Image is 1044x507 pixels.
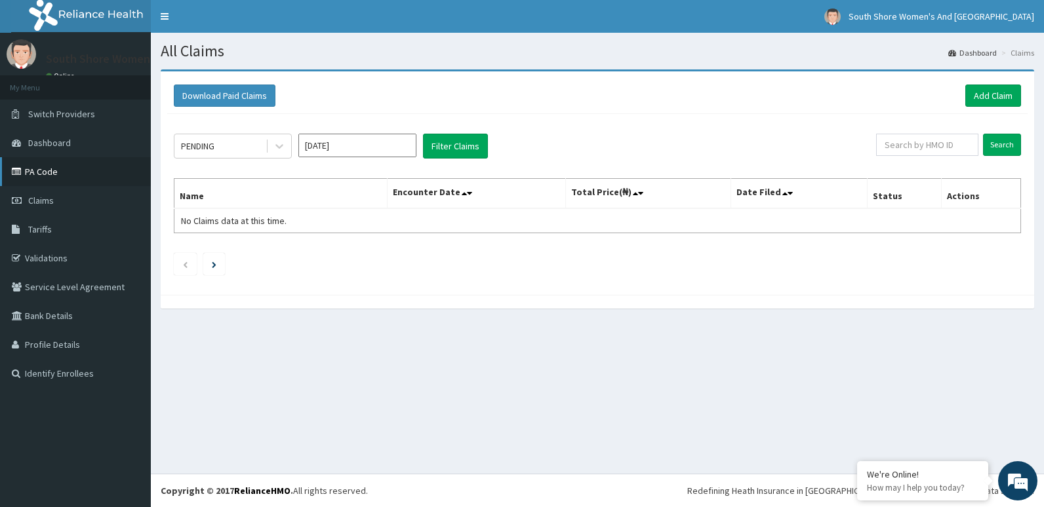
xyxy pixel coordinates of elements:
[423,134,488,159] button: Filter Claims
[46,71,77,81] a: Online
[868,179,941,209] th: Status
[388,179,566,209] th: Encounter Date
[161,43,1034,60] h1: All Claims
[68,73,220,90] div: Chat with us now
[24,66,53,98] img: d_794563401_company_1708531726252_794563401
[28,137,71,149] span: Dashboard
[983,134,1021,156] input: Search
[215,7,247,38] div: Minimize live chat window
[687,484,1034,497] div: Redefining Heath Insurance in [GEOGRAPHIC_DATA] using Telemedicine and Data Science!
[867,468,978,480] div: We're Online!
[234,485,291,497] a: RelianceHMO
[28,223,52,235] span: Tariffs
[941,179,1020,209] th: Actions
[731,179,867,209] th: Date Filed
[965,84,1021,107] a: Add Claim
[948,47,997,58] a: Dashboard
[566,179,731,209] th: Total Price(₦)
[28,108,95,120] span: Switch Providers
[182,258,188,270] a: Previous page
[876,134,978,156] input: Search by HMO ID
[7,358,250,404] textarea: Type your message and hit 'Enter'
[174,84,275,107] button: Download Paid Claims
[849,10,1034,22] span: South Shore Women's And [GEOGRAPHIC_DATA]
[998,47,1034,58] li: Claims
[174,179,388,209] th: Name
[151,474,1044,507] footer: All rights reserved.
[28,195,54,206] span: Claims
[7,39,36,69] img: User Image
[76,165,181,297] span: We're online!
[161,485,293,497] strong: Copyright © 2017 .
[46,53,292,65] p: South Shore Women's And [GEOGRAPHIC_DATA]
[212,258,216,270] a: Next page
[867,482,978,493] p: How may I help you today?
[181,140,214,153] div: PENDING
[824,9,841,25] img: User Image
[181,215,287,227] span: No Claims data at this time.
[298,134,416,157] input: Select Month and Year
